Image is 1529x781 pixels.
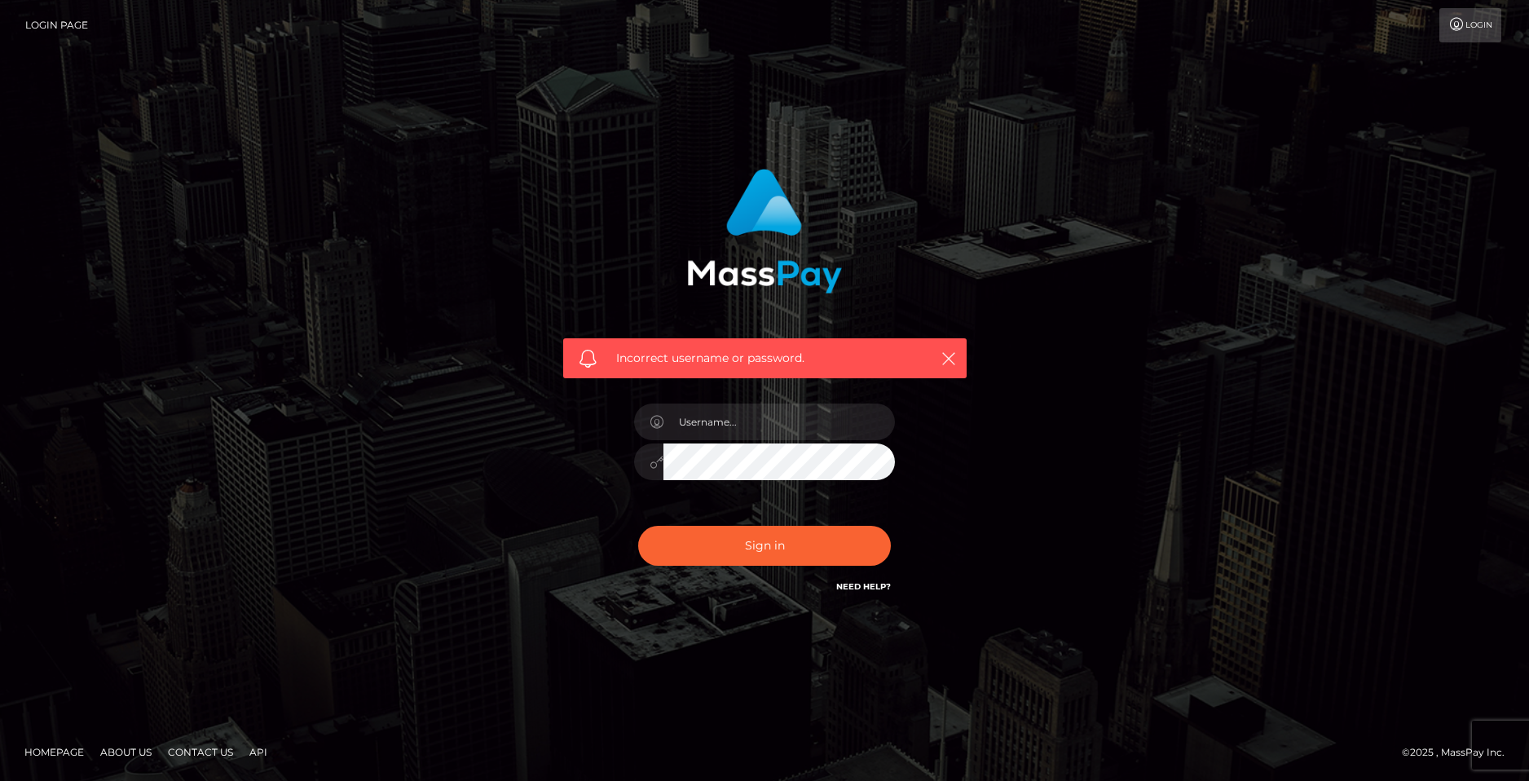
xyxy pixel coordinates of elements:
a: Contact Us [161,739,240,765]
a: API [243,739,274,765]
a: About Us [94,739,158,765]
button: Sign in [638,526,891,566]
a: Login Page [25,8,88,42]
span: Incorrect username or password. [616,350,914,367]
img: MassPay Login [687,169,842,293]
a: Login [1439,8,1501,42]
div: © 2025 , MassPay Inc. [1402,743,1517,761]
input: Username... [663,404,895,440]
a: Need Help? [836,581,891,592]
a: Homepage [18,739,90,765]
